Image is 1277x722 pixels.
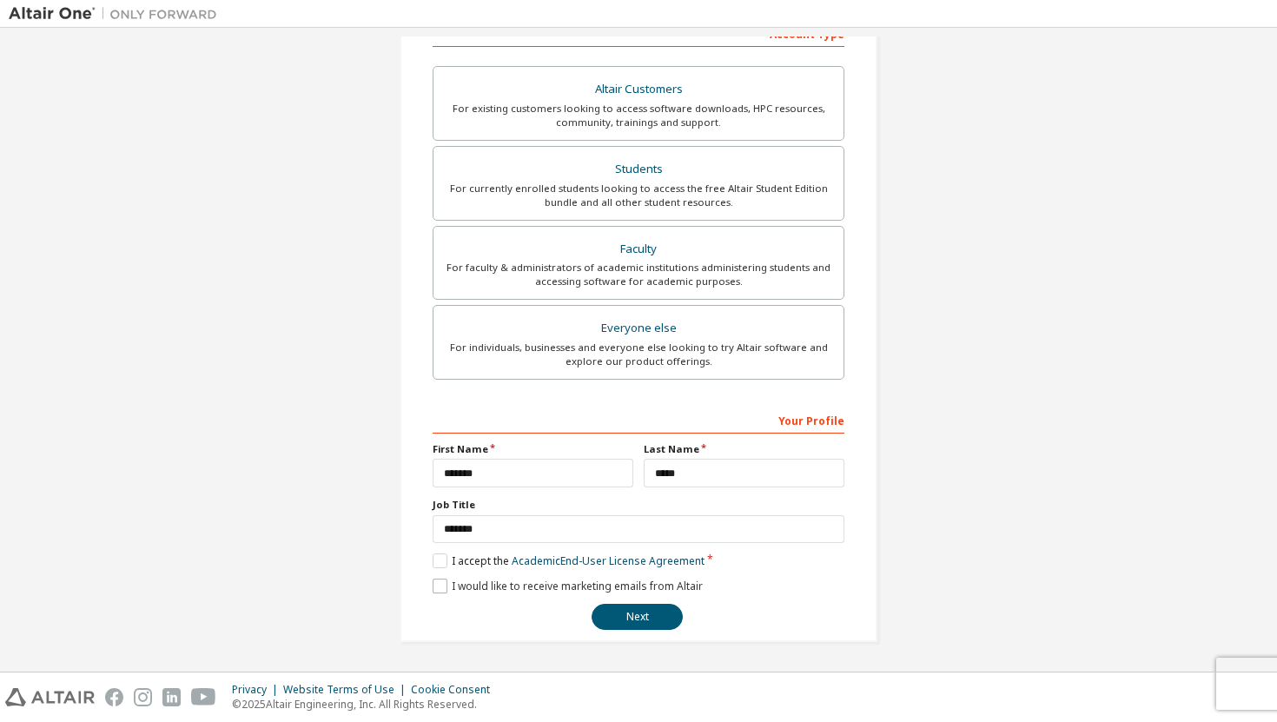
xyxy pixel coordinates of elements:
[444,77,833,102] div: Altair Customers
[433,442,633,456] label: First Name
[232,697,500,712] p: © 2025 Altair Engineering, Inc. All Rights Reserved.
[444,341,833,368] div: For individuals, businesses and everyone else looking to try Altair software and explore our prod...
[512,553,705,568] a: Academic End-User License Agreement
[433,579,703,593] label: I would like to receive marketing emails from Altair
[592,604,683,630] button: Next
[444,157,833,182] div: Students
[134,688,152,706] img: instagram.svg
[644,442,844,456] label: Last Name
[433,406,844,434] div: Your Profile
[191,688,216,706] img: youtube.svg
[433,498,844,512] label: Job Title
[9,5,226,23] img: Altair One
[444,102,833,129] div: For existing customers looking to access software downloads, HPC resources, community, trainings ...
[283,683,411,697] div: Website Terms of Use
[444,182,833,209] div: For currently enrolled students looking to access the free Altair Student Edition bundle and all ...
[5,688,95,706] img: altair_logo.svg
[433,553,705,568] label: I accept the
[444,237,833,262] div: Faculty
[162,688,181,706] img: linkedin.svg
[105,688,123,706] img: facebook.svg
[444,261,833,288] div: For faculty & administrators of academic institutions administering students and accessing softwa...
[411,683,500,697] div: Cookie Consent
[232,683,283,697] div: Privacy
[444,316,833,341] div: Everyone else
